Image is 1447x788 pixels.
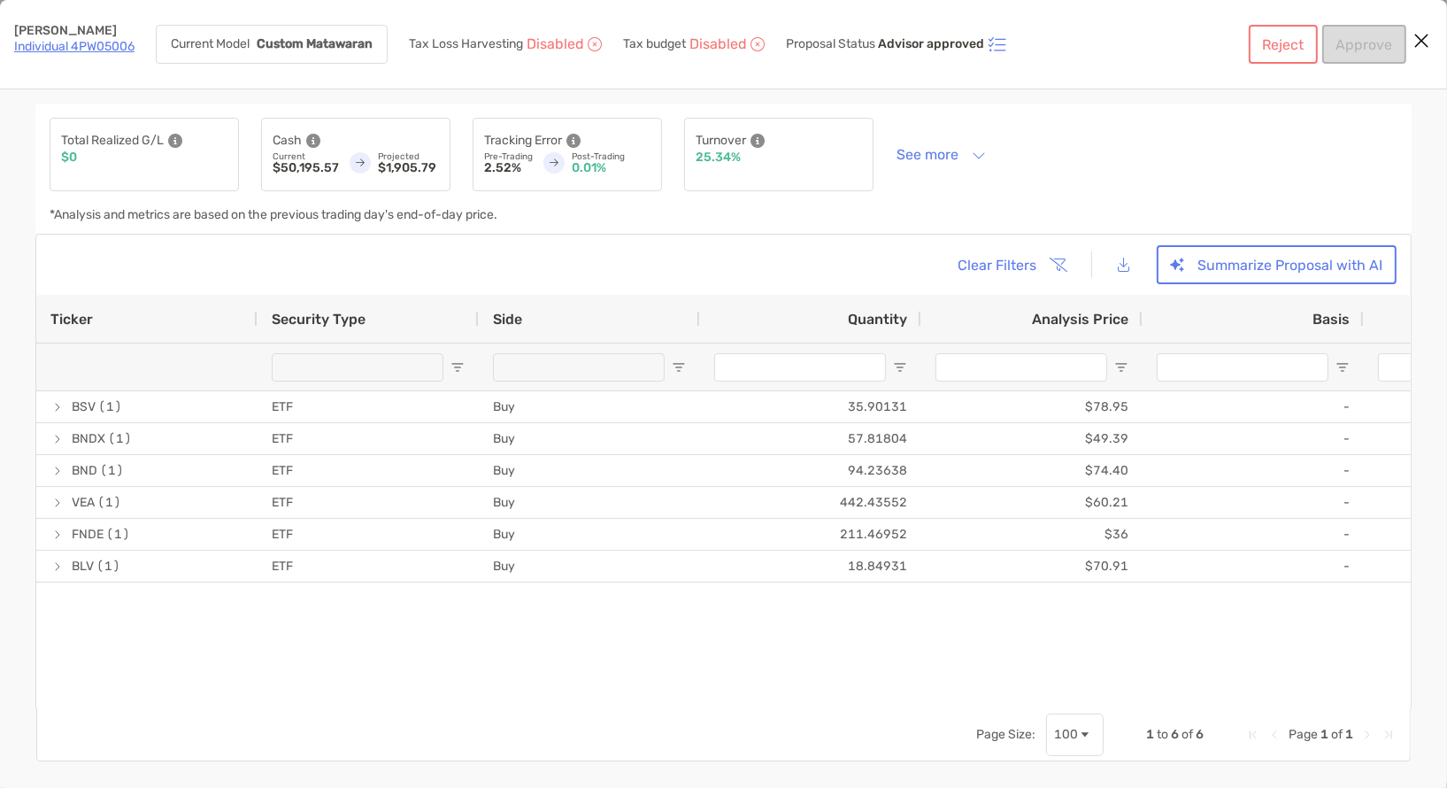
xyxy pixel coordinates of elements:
span: of [1181,727,1193,742]
div: $70.91 [921,551,1143,582]
p: Cash [273,129,302,151]
span: (1) [97,488,121,517]
p: Disabled [527,38,584,50]
div: ETF [258,423,479,454]
div: $36 [921,519,1143,550]
p: Current [273,151,339,162]
button: Open Filter Menu [893,360,907,375]
span: to [1157,727,1168,742]
div: $60.21 [921,487,1143,518]
p: [PERSON_NAME] [14,25,135,37]
div: Next Page [1360,728,1374,742]
button: Open Filter Menu [1114,360,1128,375]
div: Buy [479,551,700,582]
div: Buy [479,391,700,422]
div: ETF [258,455,479,486]
p: Proposal Status [786,37,875,51]
span: 1 [1146,727,1154,742]
p: Pre-Trading [484,151,533,162]
p: Tax Loss Harvesting [409,38,523,50]
span: (1) [108,424,132,453]
span: (1) [98,392,122,421]
span: of [1331,727,1343,742]
p: Tracking Error [484,129,562,151]
div: - [1143,391,1364,422]
div: Page Size: [976,727,1035,742]
p: 2.52% [484,162,533,174]
p: Advisor approved [878,37,984,51]
span: Ticker [50,311,93,328]
button: Open Filter Menu [450,360,465,375]
span: Quantity [848,311,907,328]
p: Total Realized G/L [61,129,164,151]
div: $49.39 [921,423,1143,454]
span: (1) [106,520,130,549]
button: Open Filter Menu [1335,360,1350,375]
div: Buy [479,455,700,486]
span: 1 [1320,727,1328,742]
div: - [1143,551,1364,582]
span: (1) [100,456,124,485]
button: Summarize Proposal with AI [1157,245,1397,284]
p: 25.34% [696,151,741,164]
div: 442.43552 [700,487,921,518]
p: $50,195.57 [273,162,339,174]
div: ETF [258,487,479,518]
div: - [1143,519,1364,550]
p: Projected [378,151,439,162]
img: icon status [987,34,1008,55]
span: (1) [96,552,120,581]
button: Reject [1249,25,1318,64]
p: Turnover [696,129,746,151]
span: BND [72,456,97,485]
p: 0.01% [572,162,650,174]
div: Buy [479,423,700,454]
p: *Analysis and metrics are based on the previous trading day's end-of-day price. [50,209,497,221]
div: - [1143,455,1364,486]
span: Analysis Price [1032,311,1128,328]
div: ETF [258,391,479,422]
div: Buy [479,487,700,518]
p: $1,905.79 [378,162,439,174]
span: FNDE [72,520,104,549]
p: Current Model [171,38,250,50]
div: ETF [258,551,479,582]
div: 100 [1054,727,1078,742]
strong: Custom Matawaran [257,36,373,51]
p: Disabled [689,38,747,50]
span: BLV [72,552,94,581]
span: Basis [1312,311,1350,328]
input: Analysis Price Filter Input [935,353,1107,382]
p: Post-Trading [572,151,650,162]
div: Previous Page [1267,728,1282,742]
span: Side [493,311,522,328]
span: Security Type [272,311,366,328]
div: $78.95 [921,391,1143,422]
div: ETF [258,519,479,550]
button: Clear Filters [944,245,1079,284]
p: $0 [61,151,77,164]
span: BSV [72,392,96,421]
button: See more [882,139,1000,170]
input: Quantity Filter Input [714,353,886,382]
div: Buy [479,519,700,550]
div: - [1143,487,1364,518]
span: BNDX [72,424,105,453]
button: Open Filter Menu [672,360,686,375]
span: Page [1289,727,1318,742]
div: 94.23638 [700,455,921,486]
span: 1 [1345,727,1353,742]
div: $74.40 [921,455,1143,486]
span: VEA [72,488,95,517]
p: Tax budget [623,38,686,50]
button: Close modal [1408,28,1435,55]
input: Basis Filter Input [1157,353,1328,382]
div: - [1143,423,1364,454]
div: 18.84931 [700,551,921,582]
a: Individual 4PW05006 [14,39,135,54]
span: 6 [1196,727,1204,742]
div: First Page [1246,728,1260,742]
div: 57.81804 [700,423,921,454]
div: Page Size [1046,714,1104,756]
div: 35.90131 [700,391,921,422]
